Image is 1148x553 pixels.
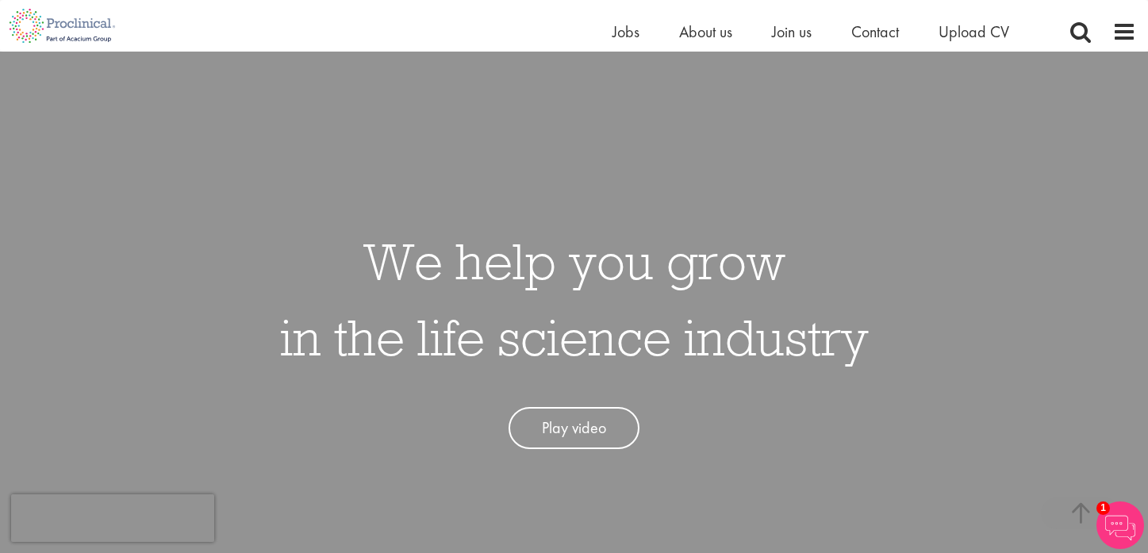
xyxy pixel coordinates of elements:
a: Join us [772,21,812,42]
a: Play video [509,407,639,449]
a: Jobs [612,21,639,42]
a: About us [679,21,732,42]
a: Contact [851,21,899,42]
span: 1 [1096,501,1110,515]
h1: We help you grow in the life science industry [280,223,869,375]
a: Upload CV [939,21,1009,42]
img: Chatbot [1096,501,1144,549]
